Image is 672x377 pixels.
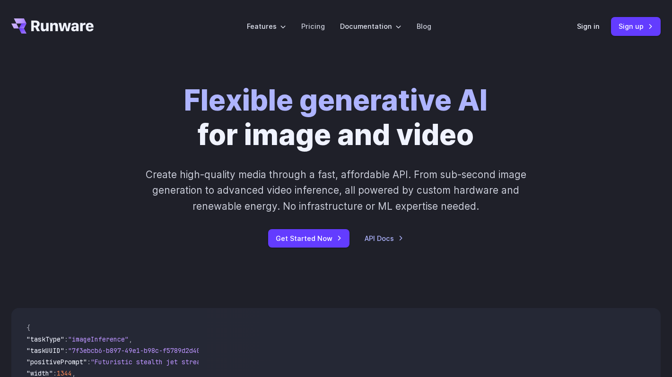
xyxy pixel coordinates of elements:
p: Create high-quality media through a fast, affordable API. From sub-second image generation to adv... [128,167,544,214]
span: : [87,358,91,366]
span: : [64,335,68,343]
a: Pricing [301,21,325,32]
a: Blog [417,21,431,32]
label: Features [247,21,286,32]
a: Sign up [611,17,661,35]
span: "Futuristic stealth jet streaking through a neon-lit cityscape with glowing purple exhaust" [91,358,435,366]
a: Go to / [11,18,94,34]
span: "positivePrompt" [26,358,87,366]
span: "7f3ebcb6-b897-49e1-b98c-f5789d2d40d7" [68,346,212,355]
span: , [129,335,132,343]
a: Sign in [577,21,600,32]
span: "taskType" [26,335,64,343]
a: Get Started Now [268,229,349,248]
span: : [64,346,68,355]
strong: Flexible generative AI [184,83,488,118]
span: "imageInference" [68,335,129,343]
span: "taskUUID" [26,346,64,355]
span: { [26,324,30,332]
a: API Docs [365,233,403,244]
label: Documentation [340,21,401,32]
h1: for image and video [184,83,488,152]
